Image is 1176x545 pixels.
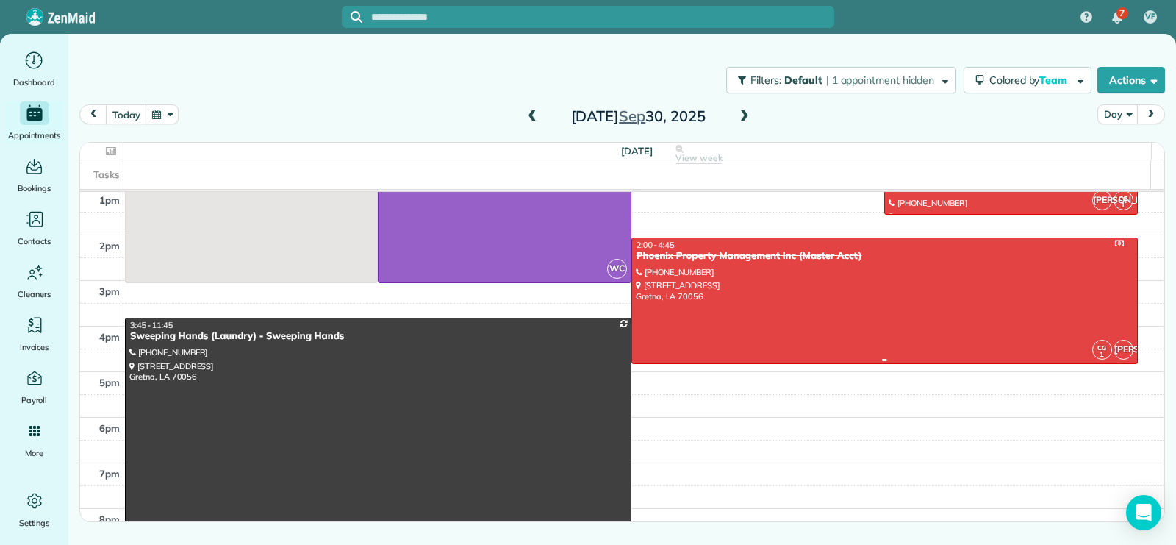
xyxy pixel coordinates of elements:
[1102,1,1133,34] div: 7 unread notifications
[1097,343,1106,352] span: CG
[99,468,120,480] span: 7pm
[1126,495,1161,530] div: Open Intercom Messenger
[1114,199,1133,213] small: 1
[546,108,730,124] h2: [DATE] 30, 2025
[6,260,62,302] a: Cleaners
[99,240,120,252] span: 2pm
[675,152,723,164] span: View week
[351,11,362,23] svg: Focus search
[6,489,62,530] a: Settings
[6,313,62,355] a: Invoices
[6,207,62,249] a: Contacts
[1093,348,1111,362] small: 1
[18,287,51,302] span: Cleaners
[342,11,362,23] button: Focus search
[989,74,1072,87] span: Colored by
[79,104,107,124] button: prev
[1137,104,1165,124] button: next
[6,49,62,90] a: Dashboard
[784,74,823,87] span: Default
[636,250,1133,263] div: Phoenix Property Management Inc (Master Acct)
[1145,11,1155,23] span: VF
[13,75,55,90] span: Dashboard
[99,513,120,525] span: 8pm
[6,154,62,196] a: Bookings
[1097,67,1165,93] button: Actions
[964,67,1091,93] button: Colored byTeam
[621,145,653,157] span: [DATE]
[6,101,62,143] a: Appointments
[18,234,51,249] span: Contacts
[99,422,120,434] span: 6pm
[93,168,120,180] span: Tasks
[726,67,955,93] button: Filters: Default | 1 appointment hidden
[8,128,61,143] span: Appointments
[1119,194,1127,202] span: CG
[99,377,120,388] span: 5pm
[607,259,627,279] span: WC
[25,446,43,460] span: More
[1039,74,1069,87] span: Team
[619,107,645,125] span: Sep
[1097,104,1138,124] button: Day
[750,74,781,87] span: Filters:
[19,516,50,530] span: Settings
[99,194,120,206] span: 1pm
[18,181,51,196] span: Bookings
[6,366,62,407] a: Payroll
[826,74,934,87] span: | 1 appointment hidden
[130,320,173,330] span: 3:45 - 11:45
[20,340,49,355] span: Invoices
[21,393,48,407] span: Payroll
[99,331,120,343] span: 4pm
[1114,340,1133,360] span: [PERSON_NAME]
[1092,190,1112,210] span: [PERSON_NAME]
[719,67,955,93] a: Filters: Default | 1 appointment hidden
[99,285,120,297] span: 3pm
[106,104,146,124] button: today
[129,330,627,343] div: Sweeping Hands (Laundry) - Sweeping Hands
[637,240,675,250] span: 2:00 - 4:45
[1119,7,1125,19] span: 7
